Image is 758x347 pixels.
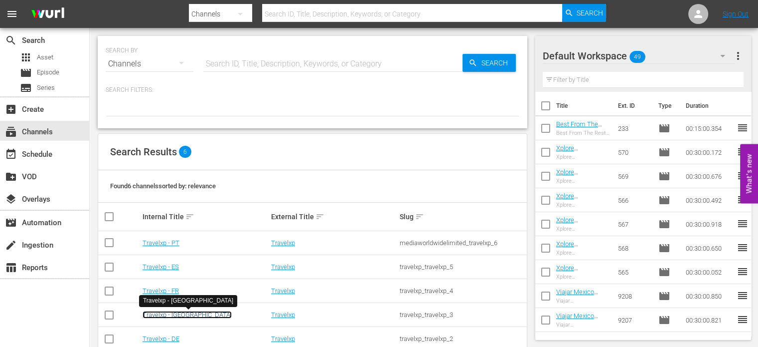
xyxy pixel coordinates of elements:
span: Automation [5,217,17,229]
span: Episode [658,146,670,158]
a: Travelxp [271,263,295,271]
a: Travelxp - FR [143,287,179,295]
span: reorder [736,194,748,206]
span: Search [5,34,17,46]
span: sort [315,212,324,221]
span: reorder [736,290,748,302]
a: Xplore [GEOGRAPHIC_DATA] [GEOGRAPHIC_DATA] (DU) [556,144,608,182]
p: Search Filters: [106,86,519,94]
span: reorder [736,218,748,230]
span: reorder [736,266,748,278]
span: Episode [658,242,670,254]
button: Search [562,4,606,22]
td: 9207 [614,308,654,332]
td: 570 [614,140,654,164]
div: Channels [106,50,193,78]
span: Reports [5,262,17,274]
a: Viajar Mexico [GEOGRAPHIC_DATA] (DU) [556,312,608,335]
td: 00:30:00.052 [681,260,736,284]
a: Travelxp - PT [143,239,179,247]
div: Default Workspace [543,42,735,70]
th: Type [652,92,679,120]
div: Xplore [GEOGRAPHIC_DATA] Bruges 2 [556,202,610,208]
button: Search [462,54,516,72]
div: Internal Title [143,211,268,223]
a: Xplore [GEOGRAPHIC_DATA] Bruges 1 (DU) [556,264,608,287]
a: Travelxp [271,335,295,343]
div: travelxp_travelxp_2 [400,335,525,343]
span: Asset [20,51,32,63]
span: sort [415,212,424,221]
span: Channels [5,126,17,138]
td: 9208 [614,284,654,308]
a: Xplore [GEOGRAPHIC_DATA] Antwerp 2 (DU) [556,240,609,263]
div: External Title [271,211,397,223]
span: Series [37,83,55,93]
td: 00:30:00.676 [681,164,736,188]
span: Search [577,4,603,22]
span: menu [6,8,18,20]
img: ans4CAIJ8jUAAAAAAAAAAAAAAAAAAAAAAAAgQb4GAAAAAAAAAAAAAAAAAAAAAAAAJMjXAAAAAAAAAAAAAAAAAAAAAAAAgAT5G... [24,2,72,26]
button: Open Feedback Widget [740,144,758,203]
span: Overlays [5,193,17,205]
div: travelxp_travelxp_3 [400,311,525,319]
div: travelxp_travelxp_4 [400,287,525,295]
div: Slug [400,211,525,223]
div: Travelxp - [GEOGRAPHIC_DATA] [143,297,233,305]
td: 567 [614,212,654,236]
a: Travelxp [271,287,295,295]
span: reorder [736,122,748,134]
span: reorder [736,242,748,254]
div: travelxp_travelxp_5 [400,263,525,271]
a: Xplore [GEOGRAPHIC_DATA] Bruges 2 (DU) [556,192,608,215]
span: reorder [736,146,748,158]
th: Duration [679,92,739,120]
span: 6 [179,146,191,158]
a: Travelxp [271,239,295,247]
span: Ingestion [5,239,17,251]
a: Travelxp - [GEOGRAPHIC_DATA] [143,311,232,319]
span: Series [20,82,32,94]
span: Episode [20,67,32,79]
td: 00:30:00.492 [681,188,736,212]
div: Xplore [GEOGRAPHIC_DATA] [GEOGRAPHIC_DATA] 2 [556,250,610,256]
span: Search Results [110,146,177,158]
th: Ext. ID [612,92,652,120]
span: VOD [5,171,17,183]
div: Xplore [GEOGRAPHIC_DATA] [GEOGRAPHIC_DATA] 1 [556,274,610,280]
td: 569 [614,164,654,188]
td: 568 [614,236,654,260]
span: more_vert [732,50,744,62]
span: reorder [736,314,748,326]
td: 566 [614,188,654,212]
a: Xplore [GEOGRAPHIC_DATA] Antwerp 1 (DU) [556,216,609,239]
span: Found 6 channels sorted by: relevance [110,182,216,190]
div: Xplore [GEOGRAPHIC_DATA] [GEOGRAPHIC_DATA] 1 [556,226,610,232]
a: Travelxp [271,311,295,319]
span: Episode [658,266,670,278]
span: Asset [37,52,53,62]
span: Search [477,54,516,72]
span: reorder [736,170,748,182]
button: more_vert [732,44,744,68]
td: 565 [614,260,654,284]
div: Xplore [GEOGRAPHIC_DATA] [GEOGRAPHIC_DATA] [556,154,610,160]
td: 00:30:00.821 [681,308,736,332]
span: 49 [629,46,645,67]
td: 00:30:00.172 [681,140,736,164]
a: Xplore [GEOGRAPHIC_DATA] Ghent (DU) [556,168,608,191]
span: Episode [658,314,670,326]
a: Sign Out [723,10,749,18]
span: sort [185,212,194,221]
div: Xplore [GEOGRAPHIC_DATA] Ghent [556,178,610,184]
span: Episode [658,194,670,206]
a: Travelxp - DE [143,335,179,343]
span: Episode [37,67,59,77]
td: 00:30:00.650 [681,236,736,260]
div: Viajar [GEOGRAPHIC_DATA] [GEOGRAPHIC_DATA] [556,322,610,328]
td: 00:30:00.918 [681,212,736,236]
div: mediaworldwidelimited_travelxp_6 [400,239,525,247]
a: Viajar Mexico [GEOGRAPHIC_DATA] (DU) [556,288,608,311]
span: Episode [658,122,670,134]
div: Viajar [GEOGRAPHIC_DATA] [GEOGRAPHIC_DATA] [556,298,610,304]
